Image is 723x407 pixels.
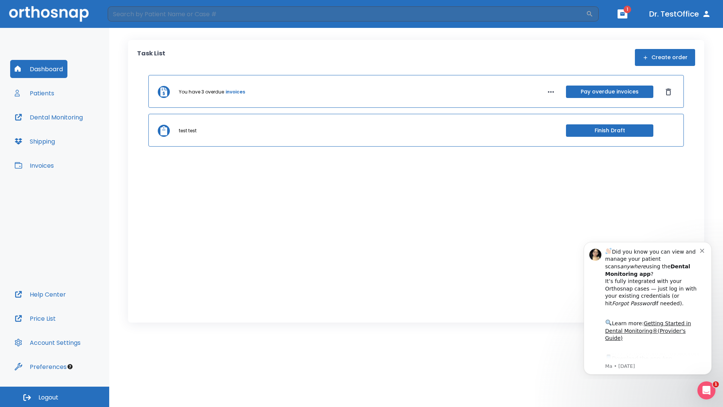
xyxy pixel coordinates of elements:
[635,49,695,66] button: Create order
[137,49,165,66] p: Task List
[179,127,197,134] p: test test
[572,235,723,379] iframe: Intercom notifications message
[697,381,715,399] iframe: Intercom live chat
[566,86,653,98] button: Pay overdue invoices
[624,6,631,13] span: 1
[10,156,58,174] button: Invoices
[226,89,245,95] a: invoices
[566,124,653,137] button: Finish Draft
[10,285,70,303] button: Help Center
[662,86,674,98] button: Dismiss
[10,334,85,352] button: Account Settings
[10,84,59,102] button: Patients
[33,128,128,135] p: Message from Ma, sent 6w ago
[10,60,67,78] button: Dashboard
[33,118,128,157] div: Download the app: | ​ Let us know if you need help getting started!
[646,7,714,21] button: Dr. TestOffice
[10,108,87,126] button: Dental Monitoring
[179,89,224,95] p: You have 3 overdue
[128,12,134,18] button: Dismiss notification
[9,6,89,21] img: Orthosnap
[10,358,71,376] button: Preferences
[38,393,58,402] span: Logout
[108,6,586,21] input: Search by Patient Name or Case #
[67,363,73,370] div: Tooltip anchor
[10,309,60,327] button: Price List
[10,132,59,150] button: Shipping
[33,120,100,134] a: App Store
[713,381,719,387] span: 1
